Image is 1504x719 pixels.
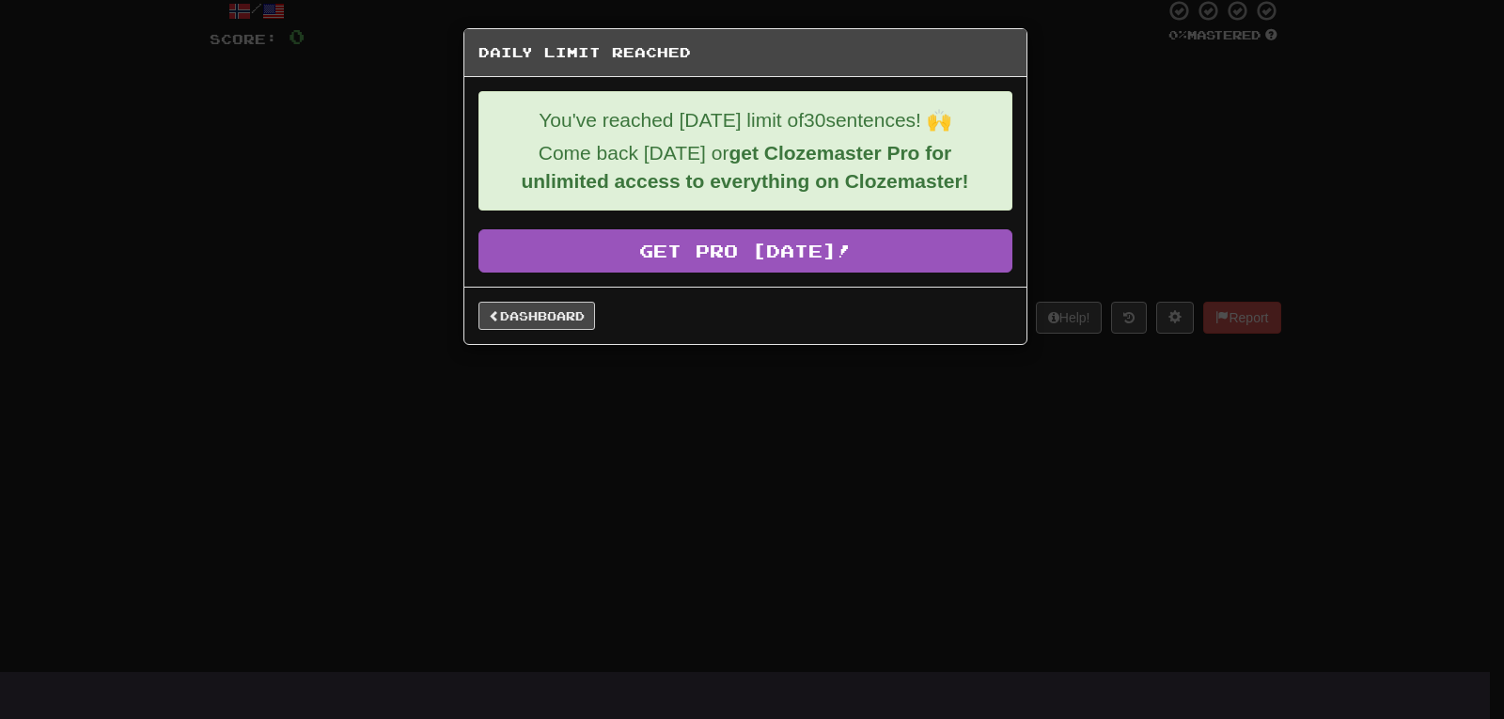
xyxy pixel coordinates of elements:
[493,139,997,195] p: Come back [DATE] or
[478,302,595,330] a: Dashboard
[493,106,997,134] p: You've reached [DATE] limit of 30 sentences! 🙌
[478,43,1012,62] h5: Daily Limit Reached
[478,229,1012,273] a: Get Pro [DATE]!
[521,142,968,192] strong: get Clozemaster Pro for unlimited access to everything on Clozemaster!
